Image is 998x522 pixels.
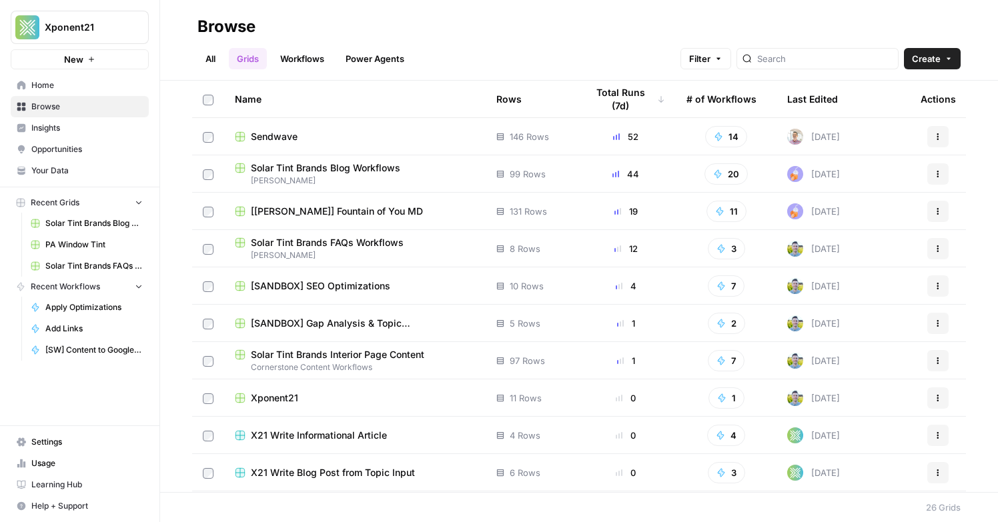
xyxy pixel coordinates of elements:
[235,81,475,117] div: Name
[586,354,665,367] div: 1
[229,48,267,69] a: Grids
[45,260,143,272] span: Solar Tint Brands FAQs Workflows
[787,203,803,219] img: ly0f5newh3rn50akdwmtp9dssym0
[251,317,475,330] span: [SANDBOX] Gap Analysis & Topic Recommendations
[787,465,803,481] img: i2puuukf6121c411q0l1csbuv6u4
[787,427,840,443] div: [DATE]
[787,241,840,257] div: [DATE]
[787,315,803,331] img: 7o9iy2kmmc4gt2vlcbjqaas6vz7k
[704,163,748,185] button: 20
[586,317,665,330] div: 1
[11,495,149,517] button: Help + Support
[251,236,404,249] span: Solar Tint Brands FAQs Workflows
[921,81,956,117] div: Actions
[904,48,961,69] button: Create
[705,126,747,147] button: 14
[235,249,475,261] span: [PERSON_NAME]
[586,167,665,181] div: 44
[235,279,475,293] a: [SANDBOX] SEO Optimizations
[31,479,143,491] span: Learning Hub
[586,130,665,143] div: 52
[912,52,941,65] span: Create
[25,255,149,277] a: Solar Tint Brands FAQs Workflows
[25,234,149,255] a: PA Window Tint
[787,353,840,369] div: [DATE]
[45,21,125,34] span: Xponent21
[11,11,149,44] button: Workspace: Xponent21
[708,350,744,371] button: 7
[11,453,149,474] a: Usage
[708,238,745,259] button: 3
[45,323,143,335] span: Add Links
[510,279,544,293] span: 10 Rows
[510,167,546,181] span: 99 Rows
[31,79,143,91] span: Home
[510,317,540,330] span: 5 Rows
[31,500,143,512] span: Help + Support
[586,279,665,293] div: 4
[25,339,149,361] a: [SW] Content to Google Docs
[251,279,390,293] span: [SANDBOX] SEO Optimizations
[787,166,803,182] img: ly0f5newh3rn50akdwmtp9dssym0
[31,101,143,113] span: Browse
[25,318,149,339] a: Add Links
[235,348,475,373] a: Solar Tint Brands Interior Page ContentCornerstone Content Workflows
[510,429,540,442] span: 4 Rows
[787,390,803,406] img: 7o9iy2kmmc4gt2vlcbjqaas6vz7k
[708,462,745,483] button: 3
[707,425,745,446] button: 4
[235,161,475,187] a: Solar Tint Brands Blog Workflows[PERSON_NAME]
[31,281,100,293] span: Recent Workflows
[197,48,223,69] a: All
[586,242,665,255] div: 12
[235,361,475,373] span: Cornerstone Content Workflows
[586,205,665,218] div: 19
[235,175,475,187] span: [PERSON_NAME]
[338,48,412,69] a: Power Agents
[787,278,840,294] div: [DATE]
[706,201,746,222] button: 11
[15,15,39,39] img: Xponent21 Logo
[31,143,143,155] span: Opportunities
[251,391,298,405] span: Xponent21
[31,457,143,469] span: Usage
[586,466,665,479] div: 0
[235,130,475,143] a: Sendwave
[586,429,665,442] div: 0
[45,301,143,313] span: Apply Optimizations
[31,122,143,134] span: Insights
[11,96,149,117] a: Browse
[586,81,665,117] div: Total Runs (7d)
[251,161,400,175] span: Solar Tint Brands Blog Workflows
[11,193,149,213] button: Recent Grids
[787,129,840,145] div: [DATE]
[787,353,803,369] img: 7o9iy2kmmc4gt2vlcbjqaas6vz7k
[11,75,149,96] a: Home
[787,81,838,117] div: Last Edited
[510,242,540,255] span: 8 Rows
[708,275,744,297] button: 7
[926,501,961,514] div: 26 Grids
[787,166,840,182] div: [DATE]
[11,474,149,495] a: Learning Hub
[787,427,803,443] img: i2puuukf6121c411q0l1csbuv6u4
[11,117,149,139] a: Insights
[11,431,149,453] a: Settings
[680,48,731,69] button: Filter
[251,130,298,143] span: Sendwave
[787,278,803,294] img: 7o9iy2kmmc4gt2vlcbjqaas6vz7k
[11,139,149,160] a: Opportunities
[708,387,744,409] button: 1
[251,466,415,479] span: X21 Write Blog Post from Topic Input
[64,53,83,66] span: New
[510,391,542,405] span: 11 Rows
[197,16,256,37] div: Browse
[11,49,149,69] button: New
[45,217,143,229] span: Solar Tint Brands Blog Workflows
[11,277,149,297] button: Recent Workflows
[708,313,745,334] button: 2
[251,205,423,218] span: [[PERSON_NAME]] Fountain of You MD
[686,81,757,117] div: # of Workflows
[31,165,143,177] span: Your Data
[31,436,143,448] span: Settings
